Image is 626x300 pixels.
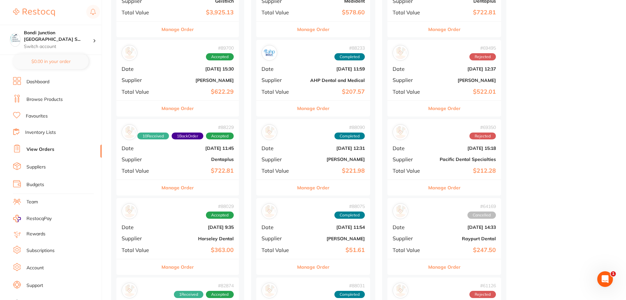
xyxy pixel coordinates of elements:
a: View Orders [26,146,54,153]
b: [DATE] 15:30 [162,66,234,71]
span: Total Value [262,168,294,174]
span: Supplier [393,235,425,241]
img: Adam Dental [123,284,136,297]
button: Manage Order [297,259,330,275]
b: $722.81 [431,9,496,16]
button: Manage Order [161,101,194,116]
div: Dentaplus#8822910Received1BackOrderAcceptedDate[DATE] 11:45SupplierDentaplusTotal Value$722.81Man... [116,119,239,196]
a: Dashboard [26,79,49,85]
b: Dentaplus [162,157,234,162]
span: Date [393,66,425,72]
span: Supplier [262,235,294,241]
span: Accepted [206,53,234,60]
button: Manage Order [297,101,330,116]
b: $221.98 [299,167,365,174]
img: Restocq Logo [13,8,55,16]
img: Dentaplus [123,126,136,138]
span: # 88075 [334,204,365,209]
b: $247.50 [431,247,496,254]
b: [PERSON_NAME] [431,78,496,83]
span: # 88031 [334,283,365,288]
a: Budgets [26,182,44,188]
a: RestocqPay [13,215,52,222]
img: Raypurt Dental [394,205,407,217]
span: # 88229 [137,125,234,130]
span: Total Value [122,247,157,253]
span: Supplier [122,156,157,162]
span: # 88233 [334,45,365,51]
a: Browse Products [26,96,63,103]
span: Total Value [262,9,294,15]
b: [DATE] 15:18 [431,146,496,151]
span: # 89700 [206,45,234,51]
span: Total Value [393,9,425,15]
b: [DATE] 9:35 [162,225,234,230]
span: Total Value [122,168,157,174]
span: # 64169 [467,204,496,209]
span: # 88090 [334,125,365,130]
span: Completed [334,133,365,140]
b: $578.60 [299,9,365,16]
h4: Bondi Junction Sydney Specialist Periodontics [24,30,93,42]
span: Completed [334,53,365,60]
a: Team [26,199,38,205]
b: [PERSON_NAME] [299,157,365,162]
b: [DATE] 11:59 [299,66,365,71]
span: Total Value [122,9,157,15]
b: $207.57 [299,88,365,95]
button: Manage Order [161,22,194,37]
span: Date [122,66,157,72]
span: Completed [334,212,365,219]
b: Raypurt Dental [431,236,496,241]
span: # 61126 [469,283,496,288]
span: Back orders [172,133,203,140]
img: Henry Schein Halas [394,284,407,297]
a: Favourites [26,113,48,119]
button: $0.00 in your order [13,54,89,69]
span: Received [137,133,169,140]
span: Rejected [469,133,496,140]
img: Pacific Dental Specialties [394,126,407,138]
b: [DATE] 11:45 [162,146,234,151]
img: Adam Dental [123,47,136,59]
iframe: Intercom live chat [597,271,613,287]
span: Supplier [122,235,157,241]
span: Supplier [262,156,294,162]
b: $3,925.13 [162,9,234,16]
span: Accepted [206,133,234,140]
button: Manage Order [161,180,194,196]
span: Date [122,224,157,230]
span: Total Value [122,89,157,95]
span: Received [174,291,203,298]
span: Date [262,145,294,151]
a: Suppliers [26,164,46,170]
span: Cancelled [467,212,496,219]
span: Accepted [206,212,234,219]
a: Support [26,282,43,289]
span: # 82874 [174,283,234,288]
b: [PERSON_NAME] [162,78,234,83]
span: # 69350 [469,125,496,130]
span: Date [122,145,157,151]
button: Manage Order [297,180,330,196]
span: Total Value [262,247,294,253]
button: Manage Order [428,22,461,37]
span: Rejected [469,291,496,298]
b: $363.00 [162,247,234,254]
img: Adam Dental [263,205,276,217]
a: Account [26,265,44,271]
button: Manage Order [428,180,461,196]
span: Total Value [262,89,294,95]
b: Pacific Dental Specialties [431,157,496,162]
div: Horseley Dental#88029AcceptedDate[DATE] 9:35SupplierHorseley DentalTotal Value$363.00Manage Order [116,198,239,275]
a: Rewards [26,231,45,237]
div: Adam Dental#89700AcceptedDate[DATE] 15:30Supplier[PERSON_NAME]Total Value$622.29Manage Order [116,40,239,117]
span: 1 [611,271,616,276]
span: Date [393,224,425,230]
span: Total Value [393,247,425,253]
span: Supplier [122,77,157,83]
b: [DATE] 12:31 [299,146,365,151]
span: RestocqPay [26,215,52,222]
button: Manage Order [297,22,330,37]
img: RestocqPay [13,215,21,222]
